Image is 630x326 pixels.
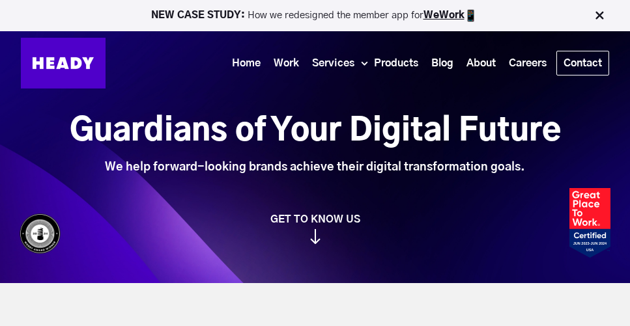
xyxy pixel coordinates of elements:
a: Services [306,51,361,75]
img: Heady_Logo_Web-01 (1) [21,38,106,88]
h1: Guardians of Your Digital Future [70,114,561,150]
div: We help forward-looking brands achieve their digital transformation goals. [70,160,561,174]
img: app emoji [465,9,478,22]
a: Blog [425,51,460,75]
a: Careers [502,51,553,75]
img: Heady_2023_Certification_Badge [569,188,610,258]
a: GET TO KNOW US [13,213,617,244]
img: Heady_WebbyAward_Winner-4 [20,213,61,254]
a: Contact [557,51,609,75]
div: Navigation Menu [119,51,609,75]
p: How we redesigned the member app for [6,9,624,22]
strong: NEW CASE STUDY: [151,10,248,20]
img: Close Bar [593,9,606,22]
a: About [460,51,502,75]
a: Work [267,51,306,75]
a: Products [367,51,425,75]
a: WeWork [423,10,465,20]
a: Home [225,51,267,75]
img: arrow_down [310,229,321,244]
